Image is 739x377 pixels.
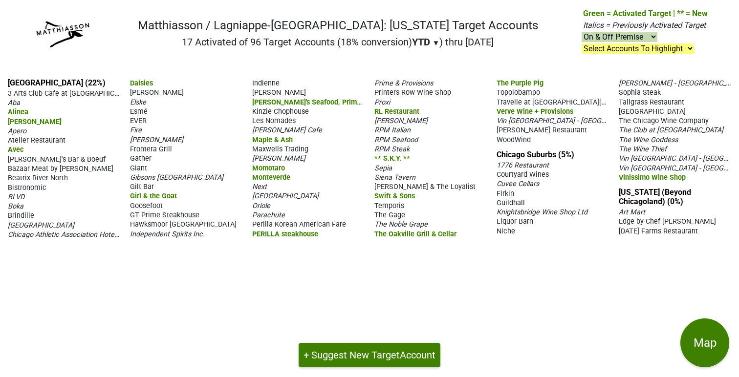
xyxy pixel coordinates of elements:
span: Bistronomic [8,184,46,192]
span: [PERSON_NAME] Restaurant [497,126,587,134]
span: [GEOGRAPHIC_DATA] [8,221,74,230]
span: Travelle at [GEOGRAPHIC_DATA][PERSON_NAME], [GEOGRAPHIC_DATA] [497,97,723,106]
span: Beatrix River North [8,174,68,182]
span: Liquor Barn [497,217,533,226]
span: Next [252,183,267,191]
span: Cuvee Cellars [497,180,539,188]
span: Account [400,349,435,361]
span: Giant [130,164,147,172]
span: The Chicago Wine Company [619,117,709,125]
span: Temporis [374,202,404,210]
h2: 17 Activated of 96 Target Accounts (18% conversion) ) thru [DATE] [138,36,538,48]
button: Map [680,318,729,367]
span: Sepia [374,164,392,172]
span: PERILLA steakhouse [252,230,318,238]
span: WoodWind [497,136,531,144]
span: Goosefoot [130,202,163,210]
span: Vinissimo Wine Shop [619,173,686,182]
span: EVER [130,117,147,125]
h1: Matthiasson / Lagniappe-[GEOGRAPHIC_DATA]: [US_STATE] Target Accounts [138,19,538,33]
a: Chicago Suburbs (5%) [497,150,574,159]
span: Tallgrass Restaurant [619,98,684,106]
span: Momotaro [252,164,285,172]
span: Atelier Restaurant [8,136,65,145]
span: Bazaar Meat by [PERSON_NAME] [8,165,113,173]
span: [PERSON_NAME] Cafe [252,126,322,134]
span: GT Prime Steakhouse [130,211,199,219]
span: Italics = Previously Activated Target [583,21,706,30]
span: RPM Steak [374,145,410,153]
span: The Club at [GEOGRAPHIC_DATA] [619,126,723,134]
span: The Wine Goddess [619,136,678,144]
span: Knightsbridge Wine Shop Ltd [497,208,587,216]
span: Boka [8,202,23,210]
img: Matthiasson [31,20,92,51]
span: Brindille [8,211,34,220]
span: [PERSON_NAME] [130,136,183,144]
a: [US_STATE] (Beyond Chicagoland) (0%) [619,188,691,206]
span: Swift & Sons [374,192,415,200]
span: Hawksmoor [GEOGRAPHIC_DATA] [130,220,237,229]
span: Proxi [374,98,390,106]
span: Monteverde [252,173,290,182]
span: Daisies [130,79,153,87]
span: Oriole [252,202,270,210]
a: [GEOGRAPHIC_DATA] (22%) [8,78,106,87]
span: Edge by Chef [PERSON_NAME] [619,217,716,226]
span: Avec [8,146,24,154]
span: Frontera Grill [130,145,172,153]
span: Chicago Athletic Association Hotel - [GEOGRAPHIC_DATA] [8,230,188,239]
span: The Noble Grape [374,220,428,229]
span: Art Mart [619,208,645,216]
span: The Gage [374,211,405,219]
span: [PERSON_NAME] [8,118,62,126]
span: The Wine Thief [619,145,667,153]
span: Perilla Korean American Fare [252,220,346,229]
span: Siena Tavern [374,173,415,182]
span: Gibsons [GEOGRAPHIC_DATA] [130,173,223,182]
span: Independent Spirits Inc. [130,230,205,238]
span: Kinzie Chophouse [252,107,309,116]
span: YTD [412,36,430,48]
span: [PERSON_NAME]'s Seafood, Prime Steak & Stone Crab [252,97,425,106]
span: [GEOGRAPHIC_DATA] [252,192,319,200]
span: The Purple Pig [497,79,543,87]
span: Maxwells Trading [252,145,308,153]
span: Vin [GEOGRAPHIC_DATA] - [GEOGRAPHIC_DATA] [497,116,647,125]
span: Apero [8,127,26,135]
span: [PERSON_NAME] [252,154,305,163]
span: Esmé [130,107,148,116]
span: [GEOGRAPHIC_DATA] [619,107,686,116]
span: Sophia Steak [619,88,661,97]
button: + Suggest New TargetAccount [299,343,440,367]
span: Gilt Bar [130,183,154,191]
span: Verve Wine + Provisions [497,107,573,116]
span: The Oakville Grill & Cellar [374,230,456,238]
span: RPM Seafood [374,136,418,144]
span: Fire [130,126,142,134]
span: Courtyard Wines [497,170,549,179]
span: BLVD [8,193,24,201]
span: Les Nomades [252,117,296,125]
span: 3 Arts Club Cafe at [GEOGRAPHIC_DATA] [8,88,136,98]
span: Gather [130,154,152,163]
span: Elske [130,98,146,106]
span: Maple & Ash [252,136,293,144]
span: [PERSON_NAME] [374,117,428,125]
span: ▼ [433,39,440,47]
span: Prime & Provisions [374,79,433,87]
span: RL Restaurant [374,107,419,116]
span: [PERSON_NAME] [130,88,184,97]
span: Aba [8,99,20,107]
span: Topolobampo [497,88,540,97]
span: [PERSON_NAME] [252,88,306,97]
span: Guildhall [497,199,525,207]
span: Girl & the Goat [130,192,177,200]
span: [PERSON_NAME] & The Loyalist [374,183,476,191]
span: Printers Row Wine Shop [374,88,451,97]
span: Green = Activated Target | ** = New [583,9,708,18]
span: Niche [497,227,515,235]
span: Firkin [497,189,514,198]
span: Alinea [8,108,28,116]
span: [PERSON_NAME]'s Bar & Boeuf [8,155,106,164]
